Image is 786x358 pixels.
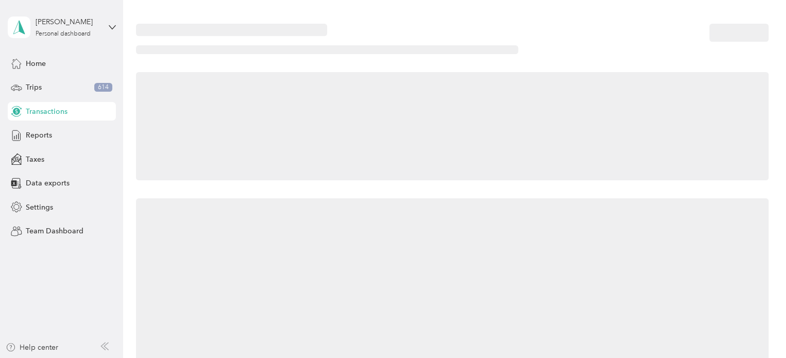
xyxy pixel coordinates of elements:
span: 614 [94,83,112,92]
span: Data exports [26,178,70,189]
iframe: Everlance-gr Chat Button Frame [728,300,786,358]
span: Trips [26,82,42,93]
span: Home [26,58,46,69]
div: Personal dashboard [36,31,91,37]
span: Team Dashboard [26,226,83,236]
span: Reports [26,130,52,141]
span: Transactions [26,106,67,117]
div: [PERSON_NAME] [36,16,100,27]
button: Help center [6,342,58,353]
span: Taxes [26,154,44,165]
span: Settings [26,202,53,213]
